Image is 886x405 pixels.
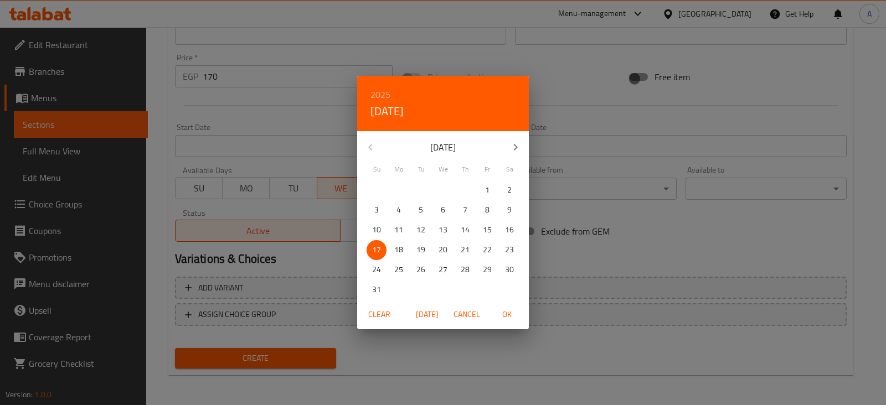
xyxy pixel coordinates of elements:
[367,260,387,280] button: 24
[499,180,519,200] button: 2
[463,203,467,217] p: 7
[362,304,397,325] button: Clear
[411,200,431,220] button: 5
[370,87,390,102] button: 2025
[483,243,492,257] p: 22
[499,220,519,240] button: 16
[433,220,453,240] button: 13
[477,260,497,280] button: 29
[455,200,475,220] button: 7
[389,240,409,260] button: 18
[409,304,445,325] button: [DATE]
[414,308,440,321] span: [DATE]
[461,223,470,237] p: 14
[389,220,409,240] button: 11
[505,243,514,257] p: 23
[411,220,431,240] button: 12
[461,263,470,277] p: 28
[366,308,393,321] span: Clear
[439,223,447,237] p: 13
[439,243,447,257] p: 20
[367,280,387,300] button: 31
[477,200,497,220] button: 8
[389,164,409,174] span: Mo
[507,183,512,197] p: 2
[367,240,387,260] button: 17
[455,220,475,240] button: 14
[416,223,425,237] p: 12
[384,141,502,154] p: [DATE]
[461,243,470,257] p: 21
[433,164,453,174] span: We
[485,183,490,197] p: 1
[367,220,387,240] button: 10
[493,308,520,321] span: OK
[505,223,514,237] p: 16
[455,164,475,174] span: Th
[439,263,447,277] p: 27
[416,243,425,257] p: 19
[455,260,475,280] button: 28
[394,243,403,257] p: 18
[416,263,425,277] p: 26
[433,200,453,220] button: 6
[477,164,497,174] span: Fr
[477,220,497,240] button: 15
[489,304,524,325] button: OK
[477,180,497,200] button: 1
[396,203,401,217] p: 4
[433,260,453,280] button: 27
[499,260,519,280] button: 30
[419,203,423,217] p: 5
[499,240,519,260] button: 23
[367,164,387,174] span: Su
[389,260,409,280] button: 25
[389,200,409,220] button: 4
[483,223,492,237] p: 15
[505,263,514,277] p: 30
[372,243,381,257] p: 17
[411,240,431,260] button: 19
[441,203,445,217] p: 6
[454,308,480,321] span: Cancel
[370,102,404,120] button: [DATE]
[372,283,381,297] p: 31
[455,240,475,260] button: 21
[507,203,512,217] p: 9
[433,240,453,260] button: 20
[372,223,381,237] p: 10
[372,263,381,277] p: 24
[499,164,519,174] span: Sa
[374,203,379,217] p: 3
[477,240,497,260] button: 22
[499,200,519,220] button: 9
[483,263,492,277] p: 29
[394,263,403,277] p: 25
[485,203,490,217] p: 8
[411,164,431,174] span: Tu
[411,260,431,280] button: 26
[449,304,485,325] button: Cancel
[367,200,387,220] button: 3
[394,223,403,237] p: 11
